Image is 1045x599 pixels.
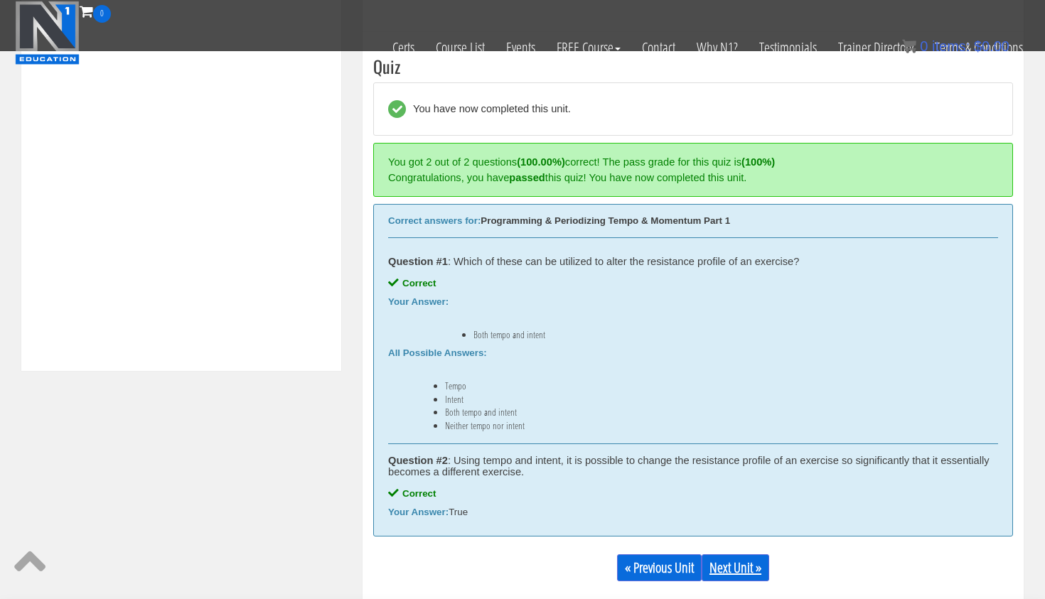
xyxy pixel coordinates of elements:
a: Course List [425,23,495,72]
div: You got 2 out of 2 questions correct! The pass grade for this quiz is [388,154,991,170]
a: Next Unit » [702,554,769,581]
div: Correct [388,488,998,500]
div: : Which of these can be utilized to alter the resistance profile of an exercise? [388,256,998,267]
div: Congratulations, you have this quiz! You have now completed this unit. [388,170,991,185]
a: « Previous Unit [617,554,702,581]
span: items: [932,38,970,54]
span: 0 [93,5,111,23]
strong: Question #2 [388,455,448,466]
strong: (100%) [741,156,775,168]
li: Neither tempo nor intent [445,420,970,431]
a: Events [495,23,546,72]
b: All Possible Answers: [388,347,487,358]
a: FREE Course [546,23,631,72]
b: Your Answer: [388,507,449,517]
div: True [388,507,998,518]
strong: Question #1 [388,256,448,267]
a: Terms & Conditions [924,23,1034,72]
a: Trainer Directory [827,23,924,72]
img: n1-education [15,1,80,65]
li: Both tempo and intent [445,406,970,418]
strong: (100.00%) [517,156,565,168]
a: Contact [631,23,686,72]
div: Programming & Periodizing Tempo & Momentum Part 1 [388,215,998,227]
a: Testimonials [749,23,827,72]
div: : Using tempo and intent, it is possible to change the resistance profile of an exercise so signi... [388,455,998,477]
b: Correct answers for: [388,215,481,226]
a: Certs [382,23,425,72]
h3: Quiz [373,57,1013,75]
span: $ [974,38,982,54]
bdi: 0.00 [974,38,1009,54]
li: Both tempo and intent [473,329,970,340]
a: 0 [80,1,111,21]
div: You have now completed this unit. [406,100,571,118]
a: Why N1? [686,23,749,72]
li: Tempo [445,380,970,392]
strong: passed [509,172,545,183]
b: Your Answer: [388,296,449,307]
li: Intent [445,394,970,405]
span: 0 [920,38,928,54]
a: 0 items: $0.00 [902,38,1009,54]
img: icon11.png [902,39,916,53]
div: Correct [388,278,998,289]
